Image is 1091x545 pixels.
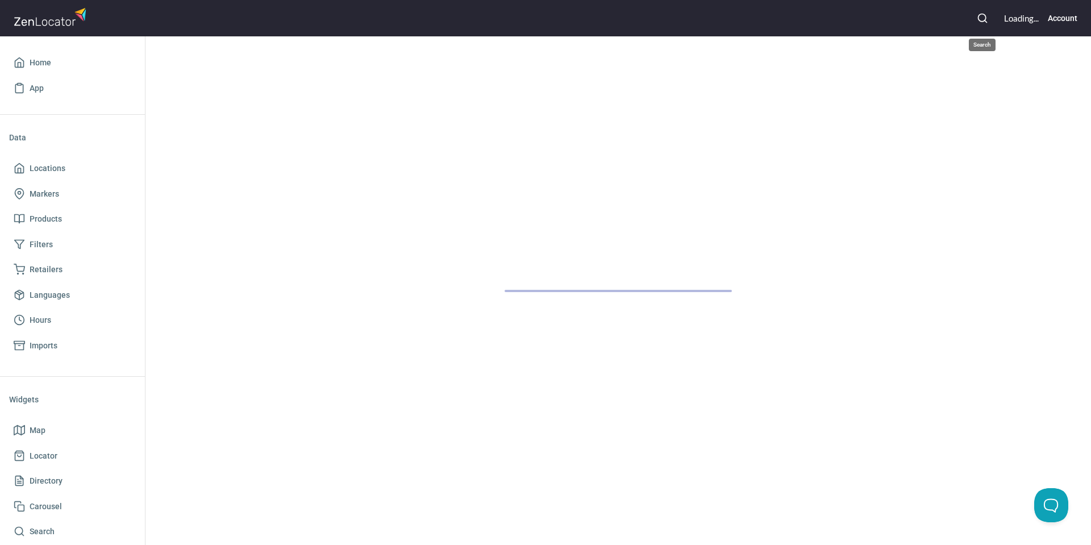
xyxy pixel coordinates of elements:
[9,156,136,181] a: Locations
[30,187,59,201] span: Markers
[30,339,57,353] span: Imports
[30,263,63,277] span: Retailers
[30,81,44,95] span: App
[9,206,136,232] a: Products
[1048,6,1077,31] button: Account
[1034,488,1068,522] iframe: Help Scout Beacon - Open
[9,418,136,443] a: Map
[9,50,136,76] a: Home
[1004,13,1039,24] div: Loading...
[30,288,70,302] span: Languages
[30,474,63,488] span: Directory
[9,307,136,333] a: Hours
[9,468,136,494] a: Directory
[30,500,62,514] span: Carousel
[9,443,136,469] a: Locator
[9,232,136,257] a: Filters
[30,212,62,226] span: Products
[9,282,136,308] a: Languages
[9,386,136,413] li: Widgets
[30,525,55,539] span: Search
[1048,12,1077,24] h6: Account
[30,56,51,70] span: Home
[9,181,136,207] a: Markers
[9,333,136,359] a: Imports
[30,423,45,438] span: Map
[30,313,51,327] span: Hours
[9,519,136,544] a: Search
[9,494,136,519] a: Carousel
[30,161,65,176] span: Locations
[9,76,136,101] a: App
[9,124,136,151] li: Data
[14,5,90,29] img: zenlocator
[30,238,53,252] span: Filters
[9,257,136,282] a: Retailers
[30,449,57,463] span: Locator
